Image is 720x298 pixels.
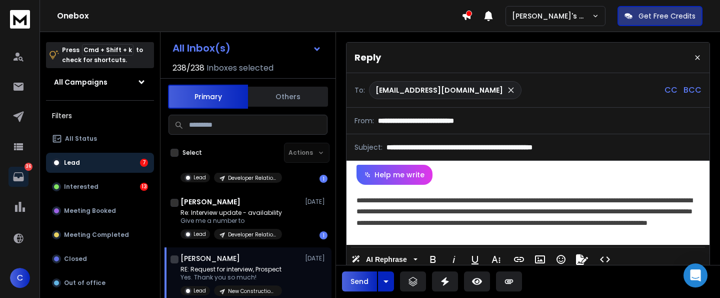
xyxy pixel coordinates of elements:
[572,249,591,269] button: Signature
[8,167,28,187] a: 36
[356,165,432,185] button: Help me write
[46,153,154,173] button: Lead7
[180,197,240,207] h1: [PERSON_NAME]
[10,268,30,288] button: C
[683,263,707,287] div: Open Intercom Messenger
[486,249,505,269] button: More Text
[46,249,154,269] button: Closed
[64,183,98,191] p: Interested
[180,265,282,273] p: RE: Request for interview, Prospect
[228,174,276,182] p: Developer Relations Engineer [GEOGRAPHIC_DATA]
[65,135,97,143] p: All Status
[423,249,442,269] button: Bold (⌘B)
[512,11,592,21] p: [PERSON_NAME]'s Workspace
[46,177,154,197] button: Interested13
[46,225,154,245] button: Meeting Completed
[46,273,154,293] button: Out of office
[664,84,677,96] p: CC
[193,287,206,294] p: Lead
[64,279,105,287] p: Out of office
[319,231,327,239] div: 1
[638,11,695,21] p: Get Free Credits
[172,43,230,53] h1: All Inbox(s)
[354,116,374,126] p: From:
[248,86,328,108] button: Others
[342,271,377,291] button: Send
[444,249,463,269] button: Italic (⌘I)
[193,230,206,238] p: Lead
[354,51,381,65] p: Reply
[180,273,282,281] p: Yes. Thank you so much!
[180,209,282,217] p: Re: Interview update - availability
[228,287,276,295] p: New ConstructionX
[354,85,365,95] p: To:
[530,249,549,269] button: Insert Image (⌘P)
[10,10,30,29] img: logo
[305,254,327,262] p: [DATE]
[683,84,701,96] p: BCC
[172,62,204,74] span: 238 / 238
[182,149,202,157] label: Select
[319,175,327,183] div: 1
[64,255,87,263] p: Closed
[305,198,327,206] p: [DATE]
[64,207,116,215] p: Meeting Booked
[62,45,143,65] p: Press to check for shortcuts.
[54,77,107,87] h1: All Campaigns
[82,44,133,56] span: Cmd + Shift + k
[551,249,570,269] button: Emoticons
[465,249,484,269] button: Underline (⌘U)
[64,231,129,239] p: Meeting Completed
[164,38,329,58] button: All Inbox(s)
[354,142,382,152] p: Subject:
[57,10,461,22] h1: Onebox
[140,183,148,191] div: 13
[375,85,503,95] p: [EMAIL_ADDRESS][DOMAIN_NAME]
[24,163,32,171] p: 36
[193,174,206,181] p: Lead
[364,255,409,264] span: AI Rephrase
[46,201,154,221] button: Meeting Booked
[228,231,276,238] p: Developer Relations Engineer [GEOGRAPHIC_DATA]
[168,85,248,109] button: Primary
[180,217,282,225] p: Give me a number to
[180,253,240,263] h1: [PERSON_NAME]
[46,72,154,92] button: All Campaigns
[206,62,273,74] h3: Inboxes selected
[46,129,154,149] button: All Status
[64,159,80,167] p: Lead
[617,6,702,26] button: Get Free Credits
[349,249,419,269] button: AI Rephrase
[509,249,528,269] button: Insert Link (⌘K)
[595,249,614,269] button: Code View
[140,159,148,167] div: 7
[46,109,154,123] h3: Filters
